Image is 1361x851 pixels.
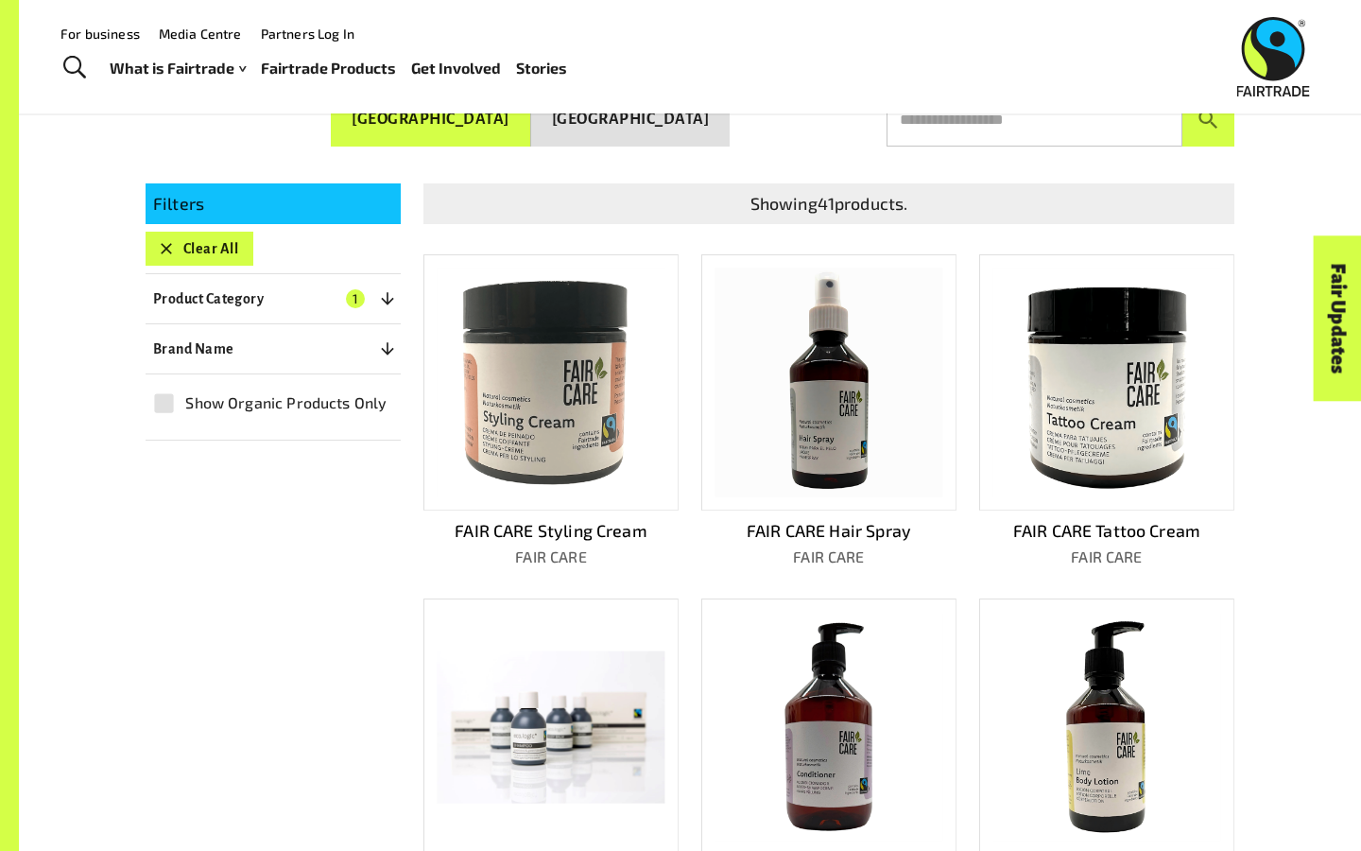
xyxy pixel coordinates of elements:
[979,546,1234,568] p: FAIR CARE
[701,518,956,544] p: FAIR CARE Hair Spray
[159,26,242,42] a: Media Centre
[110,55,246,82] a: What is Fairtrade
[423,518,679,544] p: FAIR CARE Styling Cream
[423,546,679,568] p: FAIR CARE
[261,26,354,42] a: Partners Log In
[1237,17,1310,96] img: Fairtrade Australia New Zealand logo
[60,26,140,42] a: For business
[411,55,501,82] a: Get Involved
[516,55,567,82] a: Stories
[979,518,1234,544] p: FAIR CARE Tattoo Cream
[346,289,365,308] span: 1
[701,546,956,568] p: FAIR CARE
[261,55,396,82] a: Fairtrade Products
[51,44,97,92] a: Toggle Search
